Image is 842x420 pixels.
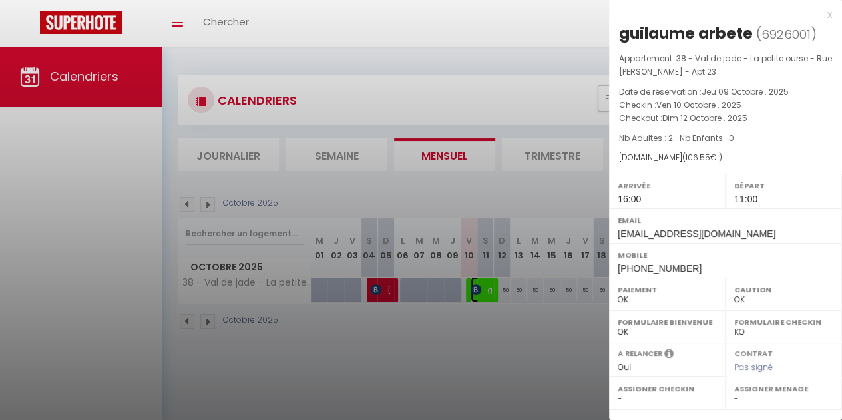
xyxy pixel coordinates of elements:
div: x [609,7,832,23]
label: Formulaire Checkin [734,315,833,329]
span: Nb Enfants : 0 [680,132,734,144]
label: Caution [734,283,833,296]
label: Contrat [734,348,773,357]
span: 106.55 [686,152,710,163]
span: 38 - Val de jade - La petite ourse - Rue [PERSON_NAME] - Apt 23 [619,53,832,77]
i: Sélectionner OUI si vous souhaiter envoyer les séquences de messages post-checkout [664,348,674,363]
span: Pas signé [734,361,773,373]
span: [EMAIL_ADDRESS][DOMAIN_NAME] [618,228,775,239]
label: Départ [734,179,833,192]
span: Ven 10 Octobre . 2025 [656,99,741,110]
label: Email [618,214,833,227]
span: ( ) [756,25,817,43]
label: A relancer [618,348,662,359]
span: Dim 12 Octobre . 2025 [662,112,747,124]
label: Mobile [618,248,833,262]
label: Assigner Checkin [618,382,717,395]
label: Assigner Menage [734,382,833,395]
p: Checkout : [619,112,832,125]
label: Paiement [618,283,717,296]
span: 16:00 [618,194,641,204]
span: Jeu 09 Octobre . 2025 [702,86,789,97]
p: Date de réservation : [619,85,832,99]
span: 6926001 [761,26,811,43]
label: Formulaire Bienvenue [618,315,717,329]
label: Arrivée [618,179,717,192]
div: [DOMAIN_NAME] [619,152,832,164]
p: Checkin : [619,99,832,112]
p: Appartement : [619,52,832,79]
div: guilaume arbete [619,23,753,44]
span: [PHONE_NUMBER] [618,263,702,274]
span: 11:00 [734,194,757,204]
span: Nb Adultes : 2 - [619,132,734,144]
span: ( € ) [682,152,722,163]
